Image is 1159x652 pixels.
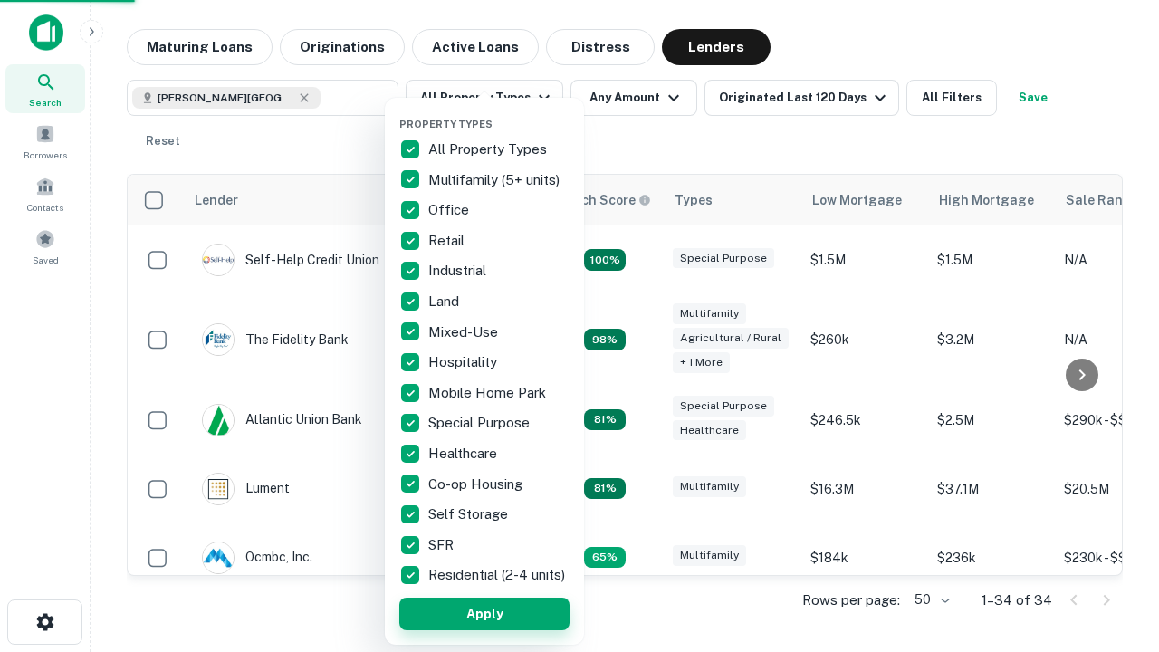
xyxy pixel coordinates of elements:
p: Multifamily (5+ units) [428,169,563,191]
p: Co-op Housing [428,474,526,495]
p: SFR [428,534,457,556]
button: Apply [399,598,570,630]
p: Office [428,199,473,221]
p: Healthcare [428,443,501,465]
p: Special Purpose [428,412,533,434]
p: Retail [428,230,468,252]
p: All Property Types [428,139,551,160]
iframe: Chat Widget [1068,507,1159,594]
p: Self Storage [428,503,512,525]
p: Industrial [428,260,490,282]
p: Land [428,291,463,312]
p: Hospitality [428,351,501,373]
p: Mixed-Use [428,321,502,343]
p: Residential (2-4 units) [428,564,569,586]
span: Property Types [399,119,493,129]
p: Mobile Home Park [428,382,550,404]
